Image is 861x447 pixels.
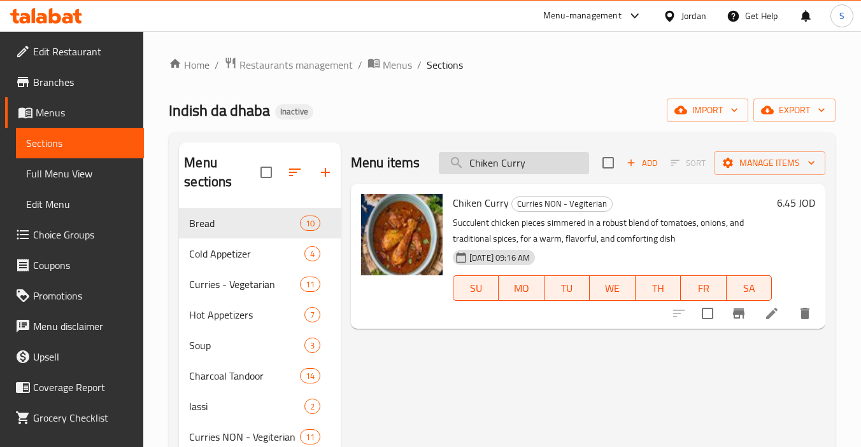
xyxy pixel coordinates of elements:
[301,370,320,382] span: 14
[351,153,420,172] h2: Menu items
[33,349,134,364] span: Upsell
[16,189,144,219] a: Edit Menu
[301,217,320,230] span: 10
[33,288,134,303] span: Promotions
[622,153,662,173] button: Add
[5,341,144,372] a: Upsell
[383,57,412,72] span: Menus
[300,277,320,292] div: items
[777,194,815,212] h6: 6.45 JOD
[280,157,310,188] span: Sort sections
[26,196,134,212] span: Edit Menu
[453,215,772,247] p: Succulent chicken pieces simmered in a robust blend of tomatoes, onions, and traditional spices, ...
[764,306,779,321] a: Edit menu item
[310,157,341,188] button: Add section
[544,275,590,301] button: TU
[361,194,443,275] img: Chiken Curry
[694,300,721,327] span: Select to update
[33,319,134,334] span: Menu disclaimer
[724,155,815,171] span: Manage items
[5,372,144,402] a: Coverage Report
[512,196,612,211] span: Curries NON - Vegiterian
[641,279,676,298] span: TH
[714,151,825,175] button: Manage items
[5,250,144,280] a: Coupons
[16,128,144,158] a: Sections
[300,368,320,383] div: items
[239,57,353,72] span: Restaurants management
[5,36,144,67] a: Edit Restaurant
[33,74,134,90] span: Branches
[189,368,299,383] span: Charcoal Tandoor
[179,299,341,330] div: Hot Appetizers7
[550,279,585,298] span: TU
[459,279,494,298] span: SU
[839,9,844,23] span: S
[189,216,299,231] span: Bread
[189,338,304,353] span: Soup
[5,402,144,433] a: Grocery Checklist
[169,96,270,125] span: Indish da dhaba
[224,57,353,73] a: Restaurants management
[681,9,706,23] div: Jordan
[189,277,299,292] span: Curries - Vegetarian
[453,193,509,212] span: Chiken Curry
[16,158,144,189] a: Full Menu View
[723,298,754,329] button: Branch-specific-item
[305,309,320,321] span: 7
[300,429,320,444] div: items
[33,380,134,395] span: Coverage Report
[33,258,134,273] span: Coupons
[681,275,726,301] button: FR
[275,104,313,120] div: Inactive
[732,279,767,298] span: SA
[504,279,539,298] span: MO
[36,105,134,120] span: Menus
[667,99,748,122] button: import
[169,57,210,72] a: Home
[358,57,362,72] li: /
[636,275,681,301] button: TH
[33,44,134,59] span: Edit Restaurant
[189,246,304,261] span: Cold Appetizer
[169,57,836,73] nav: breadcrumb
[5,67,144,97] a: Branches
[543,8,622,24] div: Menu-management
[301,431,320,443] span: 11
[189,429,299,444] span: Curries NON - Vegiterian
[179,391,341,422] div: lassi2
[301,279,320,291] span: 11
[33,227,134,242] span: Choice Groups
[179,330,341,361] div: Soup3
[367,57,412,73] a: Menus
[453,275,499,301] button: SU
[184,153,260,191] h2: Menu sections
[625,156,659,170] span: Add
[253,159,280,186] span: Select all sections
[427,57,463,72] span: Sections
[304,399,320,414] div: items
[417,57,422,72] li: /
[595,279,630,298] span: WE
[189,399,304,414] span: lassi
[33,410,134,425] span: Grocery Checklist
[179,238,341,269] div: Cold Appetizer4
[304,307,320,322] div: items
[189,307,304,322] span: Hot Appetizers
[727,275,772,301] button: SA
[305,340,320,352] span: 3
[677,102,738,118] span: import
[790,298,820,329] button: delete
[464,252,535,264] span: [DATE] 09:16 AM
[305,248,320,260] span: 4
[764,102,825,118] span: export
[304,246,320,261] div: items
[26,166,134,181] span: Full Menu View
